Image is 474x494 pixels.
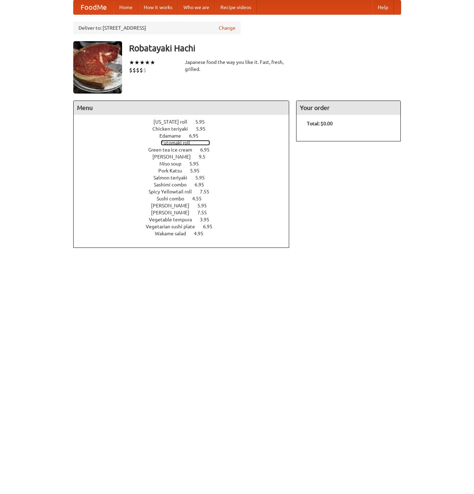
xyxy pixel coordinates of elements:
h4: Your order [296,101,400,115]
a: Vegetarian sushi plate 6.95 [146,224,225,229]
li: $ [129,66,133,74]
span: [US_STATE] roll [153,119,194,125]
span: Salmon teriyaki [153,175,194,180]
span: 4.55 [192,196,209,201]
span: Vegetarian sushi plate [146,224,202,229]
a: Miso soup 5.95 [159,161,212,167]
a: Sushi combo 4.55 [157,196,215,201]
span: 5.95 [195,175,212,180]
a: FoodMe [74,0,114,14]
a: Sashimi combo 6.95 [154,182,217,187]
a: Who we are [178,0,215,14]
a: Edamame 6.95 [159,133,211,139]
span: 7.55 [197,210,214,215]
a: Chicken teriyaki 5.95 [152,126,218,132]
a: [US_STATE] roll 5.95 [153,119,218,125]
span: Chicken teriyaki [152,126,195,132]
a: Spicy Yellowtail roll 7.55 [149,189,222,194]
li: $ [143,66,146,74]
a: Green tea ice cream 6.95 [148,147,223,153]
span: Green tea ice cream [148,147,199,153]
span: 5.95 [190,168,206,174]
img: angular.jpg [73,41,122,94]
h4: Menu [74,101,289,115]
span: 5.95 [195,119,212,125]
span: Miso soup [159,161,188,167]
span: [PERSON_NAME] [151,210,196,215]
div: Japanese food the way you like it. Fast, fresh, grilled. [185,59,289,73]
a: Wakame salad 4.95 [155,231,216,236]
span: Edamame [159,133,188,139]
span: 4.95 [194,231,210,236]
a: Change [219,24,235,31]
li: $ [136,66,140,74]
span: Wakame salad [155,231,193,236]
span: 5.95 [197,203,214,208]
span: 5.95 [189,161,206,167]
span: 7.55 [200,189,216,194]
a: Home [114,0,138,14]
li: ★ [129,59,134,66]
li: ★ [134,59,140,66]
span: 3.95 [200,217,216,222]
a: [PERSON_NAME] 9.5 [152,154,218,160]
li: $ [140,66,143,74]
a: Salmon teriyaki 5.95 [153,175,218,180]
span: Spicy Yellowtail roll [149,189,199,194]
a: [PERSON_NAME] 7.55 [151,210,220,215]
span: 6.95 [200,147,217,153]
b: Total: $0.00 [307,121,333,126]
span: Pork Katsu [158,168,189,174]
span: Sashimi combo [154,182,194,187]
span: Vegetable tempura [149,217,199,222]
span: Futomaki roll [161,140,197,146]
h3: Robatayaki Hachi [129,41,401,55]
a: Help [372,0,394,14]
a: Vegetable tempura 3.95 [149,217,222,222]
div: Deliver to: [STREET_ADDRESS] [73,22,241,34]
span: 6.95 [189,133,205,139]
span: [PERSON_NAME] [152,154,198,160]
span: 5.95 [196,126,212,132]
a: [PERSON_NAME] 5.95 [151,203,220,208]
li: ★ [150,59,155,66]
span: 6.95 [195,182,211,187]
a: Pork Katsu 5.95 [158,168,212,174]
span: Sushi combo [157,196,191,201]
li: $ [133,66,136,74]
a: Futomaki roll [161,140,210,146]
a: How it works [138,0,178,14]
li: ★ [145,59,150,66]
span: 6.95 [203,224,219,229]
li: ★ [140,59,145,66]
span: [PERSON_NAME] [151,203,196,208]
a: Recipe videos [215,0,257,14]
span: 9.5 [199,154,212,160]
